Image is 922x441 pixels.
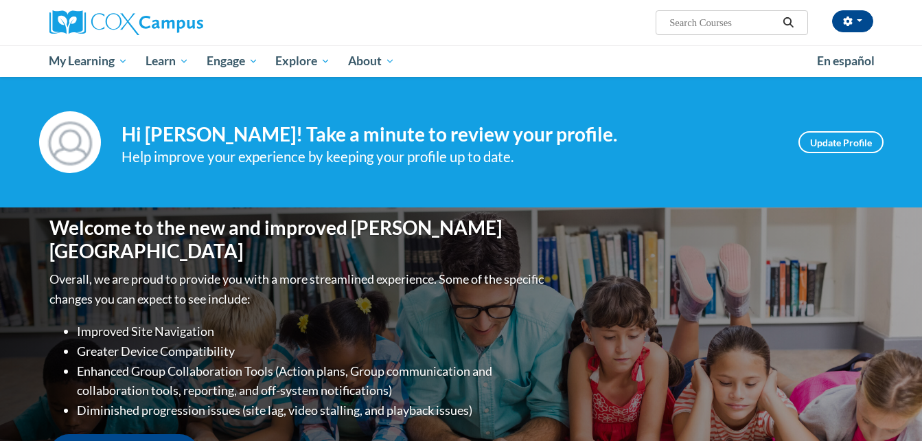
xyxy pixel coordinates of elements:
[77,341,547,361] li: Greater Device Compatibility
[29,45,894,77] div: Main menu
[339,45,404,77] a: About
[146,53,189,69] span: Learn
[832,10,873,32] button: Account Settings
[198,45,267,77] a: Engage
[778,14,798,31] button: Search
[49,10,203,35] img: Cox Campus
[49,269,547,309] p: Overall, we are proud to provide you with a more streamlined experience. Some of the specific cha...
[122,123,778,146] h4: Hi [PERSON_NAME]! Take a minute to review your profile.
[798,131,884,153] a: Update Profile
[808,47,884,76] a: En español
[668,14,778,31] input: Search Courses
[137,45,198,77] a: Learn
[275,53,330,69] span: Explore
[207,53,258,69] span: Engage
[49,53,128,69] span: My Learning
[77,361,547,401] li: Enhanced Group Collaboration Tools (Action plans, Group communication and collaboration tools, re...
[77,400,547,420] li: Diminished progression issues (site lag, video stalling, and playback issues)
[41,45,137,77] a: My Learning
[77,321,547,341] li: Improved Site Navigation
[867,386,911,430] iframe: Button to launch messaging window
[39,111,101,173] img: Profile Image
[817,54,875,68] span: En español
[266,45,339,77] a: Explore
[348,53,395,69] span: About
[122,146,778,168] div: Help improve your experience by keeping your profile up to date.
[49,10,310,35] a: Cox Campus
[49,216,547,262] h1: Welcome to the new and improved [PERSON_NAME][GEOGRAPHIC_DATA]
